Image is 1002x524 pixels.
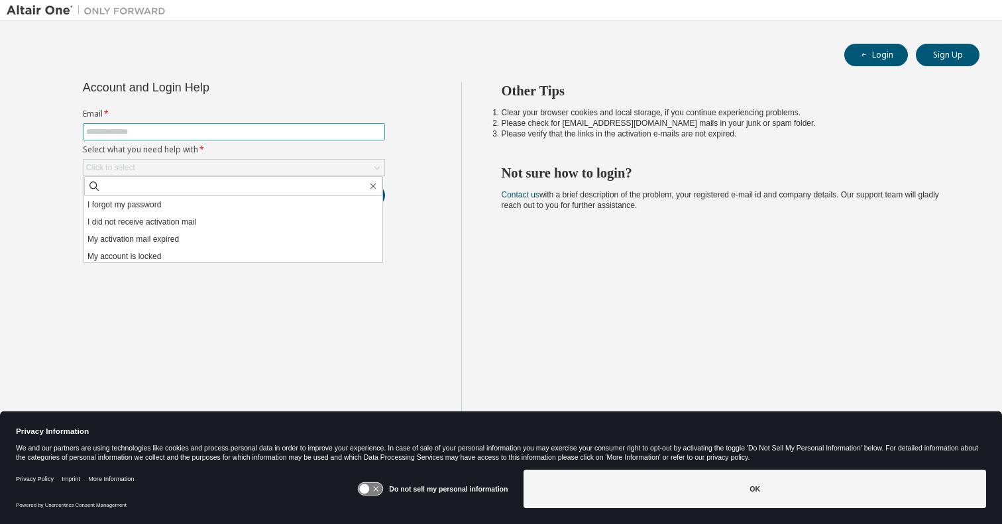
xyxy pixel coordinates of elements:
li: Please check for [EMAIL_ADDRESS][DOMAIN_NAME] mails in your junk or spam folder. [502,118,956,129]
button: Sign Up [916,44,979,66]
div: Account and Login Help [83,82,325,93]
h2: Other Tips [502,82,956,99]
li: Clear your browser cookies and local storage, if you continue experiencing problems. [502,107,956,118]
li: I forgot my password [84,196,382,213]
div: Click to select [86,162,135,173]
label: Select what you need help with [83,144,385,155]
li: Please verify that the links in the activation e-mails are not expired. [502,129,956,139]
label: Email [83,109,385,119]
img: Altair One [7,4,172,17]
div: Click to select [83,160,384,176]
span: with a brief description of the problem, your registered e-mail id and company details. Our suppo... [502,190,939,210]
a: Contact us [502,190,539,199]
h2: Not sure how to login? [502,164,956,182]
button: Login [844,44,908,66]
